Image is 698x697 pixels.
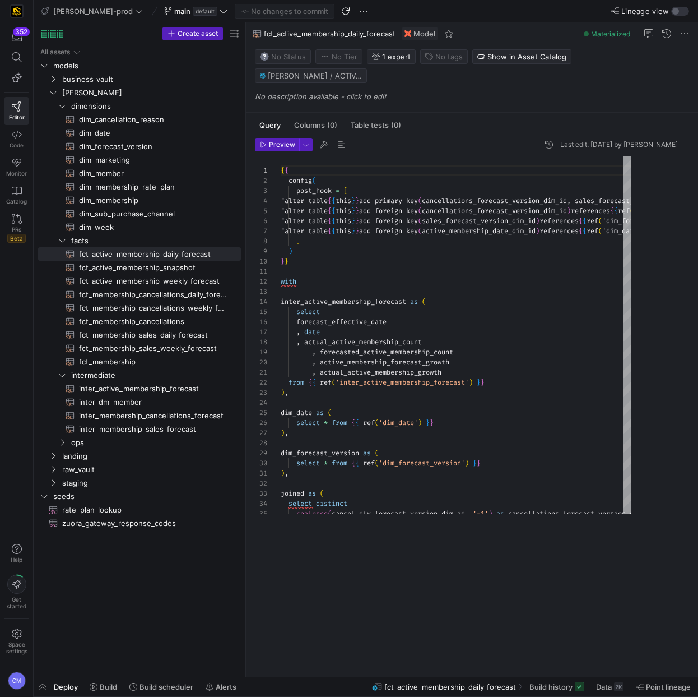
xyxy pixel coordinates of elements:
[413,29,435,38] span: Model
[320,368,441,377] span: actual_active_membership_growth
[631,677,696,696] button: Point lineage
[38,247,241,261] a: fct_active_membership_daily_forecast​​​​​​​​​​
[296,418,320,427] span: select
[255,408,267,418] div: 25
[281,449,359,458] span: dim_forecast_version
[281,227,328,236] span: "alter table
[62,463,239,476] span: raw_vault
[536,227,539,236] span: )
[79,329,228,341] span: fct_membership_sales_daily_forecast​​​​​​​​​​
[285,257,288,266] span: }
[38,140,241,153] div: Press SPACE to select this row.
[420,49,468,64] button: No tags
[38,301,241,315] div: Press SPACE to select this row.
[596,682,612,691] span: Data
[38,341,241,355] a: fct_membership_sales_weekly_forecast​​​​​​​​​​
[255,387,267,398] div: 23
[38,193,241,207] a: dim_membership​​​​​​​​​​
[583,227,587,236] span: {
[255,206,267,216] div: 5
[285,166,288,175] span: {
[255,317,267,327] div: 16
[9,114,25,121] span: Editor
[332,378,336,387] span: (
[6,641,27,654] span: Space settings
[255,297,267,307] div: 14
[255,68,367,83] button: [PERSON_NAME] / ACTIVATION / FCT_ACTIVE_MEMBERSHIP_DAILY_FORECAST
[312,378,316,387] span: {
[281,428,285,437] span: )
[320,348,453,357] span: forecasted_active_membership_count
[359,216,418,225] span: add foreign key
[4,669,29,693] button: CM
[79,167,228,180] span: dim_member​​​​​​​​​​
[587,216,598,225] span: ref
[296,307,320,316] span: select
[410,297,418,306] span: as
[646,682,691,691] span: Point lineage
[255,186,267,196] div: 3
[38,301,241,315] a: fct_membership_cancellations_weekly_forecast​​​​​​​​​​
[539,227,579,236] span: references
[53,7,133,16] span: [PERSON_NAME]-prod
[422,227,536,236] span: active_membership_date_dim_id
[38,140,241,153] a: dim_forecast_version​​​​​​​​​​
[38,328,241,341] div: Press SPACE to select this row.
[422,216,536,225] span: sales_forecast_version_dim_id
[587,227,598,236] span: ref
[351,196,355,205] span: }
[4,97,29,125] a: Editor
[79,207,228,220] span: dim_sub_purchase_channel​​​​​​​​​​
[336,196,351,205] span: this
[304,338,422,347] span: actual_active_membership_count
[62,450,239,463] span: landing
[328,408,332,417] span: (
[312,348,316,357] span: ,
[312,368,316,377] span: ,
[327,122,337,129] span: (0)
[38,234,241,247] div: Press SPACE to select this row.
[524,677,589,696] button: Build history
[351,227,355,236] span: }
[312,176,316,185] span: (
[591,677,629,696] button: Data2K
[4,125,29,153] a: Code
[529,682,573,691] span: Build history
[38,355,241,368] a: fct_membership​​​​​​​​​​
[264,29,395,38] span: fct_active_membership_daily_forecast
[174,7,190,16] span: main
[355,227,359,236] span: }
[79,288,228,301] span: fct_membership_cancellations_daily_forecast​​​​​​​​​​
[38,220,241,234] div: Press SPACE to select this row.
[472,49,571,64] button: Show in Asset Catalog
[255,357,267,367] div: 20
[320,378,332,387] span: ref
[259,122,281,129] span: Query
[255,226,267,236] div: 7
[320,52,357,61] span: No Tier
[583,216,587,225] span: {
[4,27,29,47] button: 352
[481,378,485,387] span: }
[38,355,241,368] div: Press SPACE to select this row.
[71,100,239,113] span: dimensions
[38,207,241,220] div: Press SPACE to select this row.
[435,52,463,61] span: No tags
[79,127,228,140] span: dim_date​​​​​​​​​​
[4,624,29,659] a: Spacesettings
[162,27,223,40] button: Create asset
[38,126,241,140] a: dim_date​​​​​​​​​​
[79,382,228,395] span: inter_active_membership_forecast​​​​​​​​​​
[38,45,241,59] div: Press SPACE to select this row.
[375,418,379,427] span: (
[281,196,328,205] span: "alter table
[201,677,241,696] button: Alerts
[79,113,228,126] span: dim_cancellation_reason​​​​​​​​​​
[296,338,300,347] span: ,
[79,302,228,315] span: fct_membership_cancellations_weekly_forecast​​​​​​​​​​
[288,176,312,185] span: config
[281,388,285,397] span: )
[359,206,418,215] span: add foreign key
[281,206,328,215] span: "alter table
[38,153,241,167] div: Press SPACE to select this row.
